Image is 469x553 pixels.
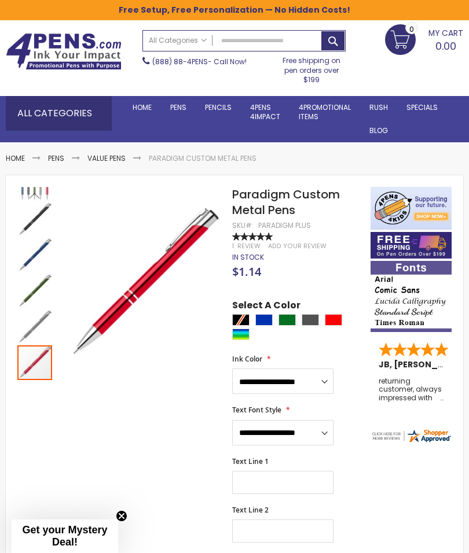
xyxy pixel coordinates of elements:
[250,102,280,121] span: 4Pens 4impact
[371,428,452,443] img: 4pens.com widget logo
[258,221,311,230] div: Paradigm Plus
[397,96,447,119] a: Specials
[65,204,222,361] img: Paradigm Custom Metal Pens
[302,314,319,326] div: Gunmetal
[123,96,161,119] a: Home
[409,24,414,35] span: 0
[12,519,118,553] div: Get your Mystery Deal!Close teaser
[369,102,388,112] span: Rush
[232,220,254,230] strong: SKU
[385,24,463,53] a: 0.00 0
[17,274,52,308] img: Paradigm Custom Metal Pens
[161,96,196,119] a: Pens
[17,272,53,308] div: Paradigm Custom Metal Pens
[232,242,234,250] span: 1
[232,264,261,279] span: $1.14
[232,299,301,315] span: Select A Color
[149,154,257,163] li: Paradigm Custom Metal Pens
[299,102,351,121] span: 4PROMOTIONAL ITEMS
[232,252,264,262] span: In stock
[241,96,290,128] a: 4Pens4impact
[17,237,53,272] div: Paradigm Custom Metal Pens
[369,126,388,135] span: Blog
[6,96,112,131] div: All Categories
[6,153,25,163] a: Home
[152,57,208,67] a: (888) 88-4PENS
[255,314,273,326] div: Blue
[232,354,262,364] span: Ink Color
[116,510,127,522] button: Close teaser
[6,33,122,70] img: 4Pens Custom Pens and Promotional Products
[371,232,452,259] img: Free shipping on orders over $199
[232,405,281,415] span: Text Font Style
[170,102,186,112] span: Pens
[232,456,269,466] span: Text Line 1
[22,524,107,548] span: Get your Mystery Deal!
[17,238,52,272] img: Paradigm Custom Metal Pens
[205,102,232,112] span: Pencils
[360,96,397,119] a: Rush
[279,314,296,326] div: Green
[232,505,269,515] span: Text Line 2
[17,309,52,344] img: Paradigm Custom Metal Pens
[17,344,52,380] div: Paradigm Custom Metal Pens
[232,233,273,241] div: 100%
[17,308,53,344] div: Paradigm Custom Metal Pens
[379,377,444,402] div: returning customer, always impressed with the quality of products and excelent service, will retu...
[406,102,438,112] span: Specials
[133,102,152,112] span: Home
[290,96,360,128] a: 4PROMOTIONALITEMS
[268,242,327,250] a: Add Your Review
[232,329,250,340] div: Assorted
[325,314,342,326] div: Red
[87,153,126,163] a: Value Pens
[17,202,52,237] img: Paradigm Custom Metal Pens
[232,186,340,218] span: Paradigm Custom Metal Pens
[196,96,241,119] a: Pencils
[232,242,262,250] a: 1 Review
[371,436,452,446] a: 4pens.com certificate URL
[232,253,264,262] div: Availability
[149,36,207,45] span: All Categories
[371,187,452,230] img: 4pens 4 kids
[237,242,261,250] span: Review
[17,201,53,237] div: Paradigm Custom Metal Pens
[360,119,397,142] a: Blog
[435,39,456,53] span: 0.00
[17,187,52,204] div: Previous
[48,153,64,163] a: Pens
[143,31,212,50] a: All Categories
[371,261,452,332] img: font-personalization-examples
[152,57,247,67] span: - Call Now!
[277,51,346,84] div: Free shipping on pen orders over $199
